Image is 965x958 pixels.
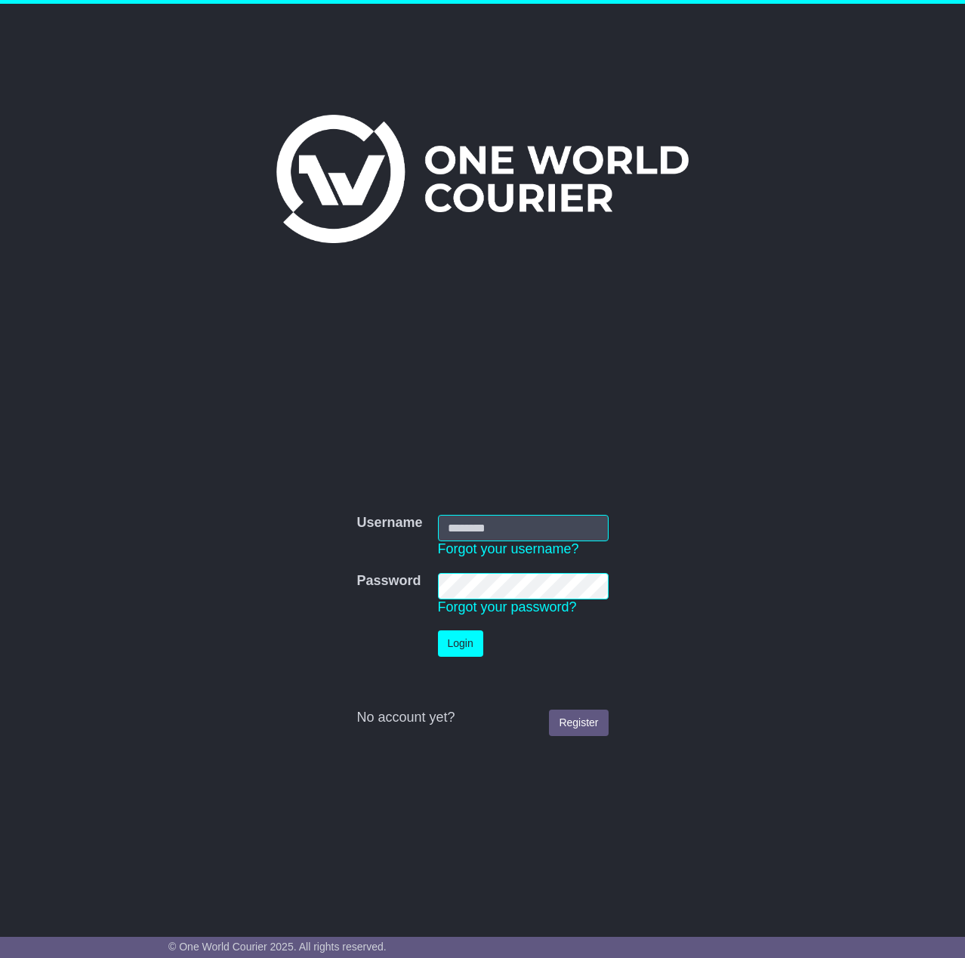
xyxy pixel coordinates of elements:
[168,941,387,953] span: © One World Courier 2025. All rights reserved.
[438,541,579,556] a: Forgot your username?
[356,710,608,726] div: No account yet?
[276,115,689,243] img: One World
[438,630,483,657] button: Login
[356,573,421,590] label: Password
[549,710,608,736] a: Register
[356,515,422,531] label: Username
[438,599,577,615] a: Forgot your password?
